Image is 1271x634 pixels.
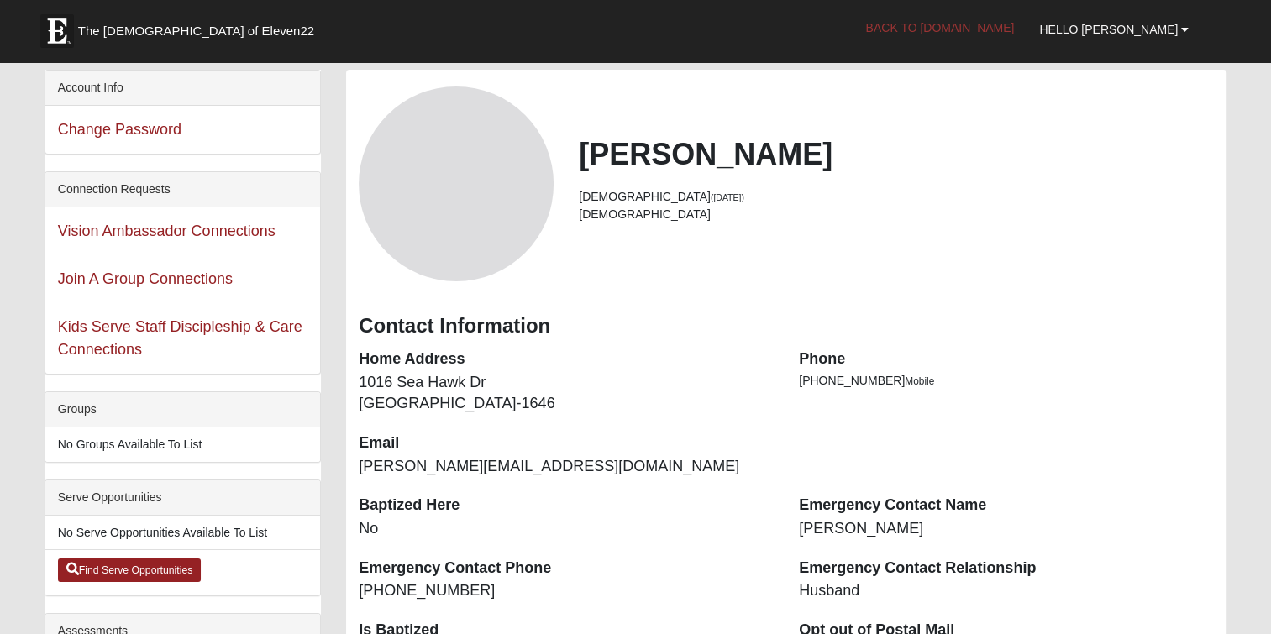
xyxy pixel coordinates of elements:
dd: [PERSON_NAME][EMAIL_ADDRESS][DOMAIN_NAME] [359,456,774,478]
dd: No [359,518,774,540]
a: Back to [DOMAIN_NAME] [853,7,1027,49]
li: [PHONE_NUMBER] [799,372,1214,390]
div: Account Info [45,71,320,106]
div: Groups [45,392,320,427]
a: Hello [PERSON_NAME] [1027,8,1201,50]
dd: 1016 Sea Hawk Dr [GEOGRAPHIC_DATA]-1646 [359,372,774,415]
a: Kids Serve Staff Discipleship & Care Connections [58,318,302,358]
dd: [PERSON_NAME] [799,518,1214,540]
dt: Home Address [359,348,774,370]
li: [DEMOGRAPHIC_DATA] [579,188,1214,206]
li: No Groups Available To List [45,427,320,462]
dd: Husband [799,580,1214,602]
div: Connection Requests [45,172,320,207]
li: [DEMOGRAPHIC_DATA] [579,206,1214,223]
dt: Email [359,432,774,454]
dt: Phone [799,348,1214,370]
a: Vision Ambassador Connections [58,223,276,239]
h2: [PERSON_NAME] [579,136,1214,172]
dt: Emergency Contact Relationship [799,558,1214,579]
dt: Baptized Here [359,495,774,516]
span: Mobile [905,375,934,387]
a: The [DEMOGRAPHIC_DATA] of Eleven22 [32,6,368,48]
span: The [DEMOGRAPHIC_DATA] of Eleven22 [78,23,314,39]
a: Find Serve Opportunities [58,558,202,582]
small: ([DATE]) [711,192,744,202]
img: Eleven22 logo [40,14,74,48]
dt: Emergency Contact Name [799,495,1214,516]
li: No Serve Opportunities Available To List [45,516,320,550]
a: View Fullsize Photo [359,86,554,281]
div: Serve Opportunities [45,480,320,516]
dd: [PHONE_NUMBER] [359,580,774,602]
a: Change Password [58,121,181,138]
h3: Contact Information [359,314,1214,338]
span: Hello [PERSON_NAME] [1039,23,1178,36]
a: Join A Group Connections [58,270,233,287]
dt: Emergency Contact Phone [359,558,774,579]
